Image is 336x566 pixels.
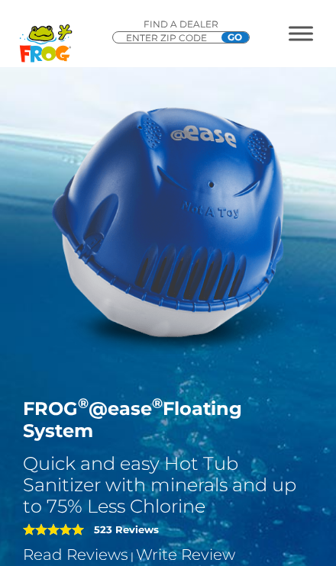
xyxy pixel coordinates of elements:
[23,523,84,535] span: 5
[136,545,235,564] a: Write Review
[23,545,128,564] a: Read Reviews
[78,395,89,412] sup: ®
[112,18,250,31] p: Find A Dealer
[131,550,134,562] span: |
[94,523,159,535] strong: 523 Reviews
[289,26,313,40] button: MENU
[23,397,313,442] h1: FROG @ease Floating System
[23,453,313,517] h2: Quick and easy Hot Tub Sanitizer with minerals and up to 75% Less Chlorine
[23,76,313,366] img: hot-tub-product-atease-system.png
[11,5,80,63] img: Frog Products Logo
[152,395,163,412] sup: ®
[221,32,249,43] input: GO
